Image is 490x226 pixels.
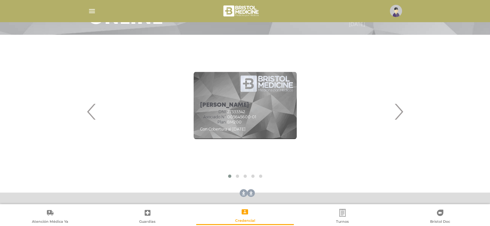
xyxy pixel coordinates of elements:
[85,94,98,129] span: Previous
[222,3,261,19] img: bristol-medicine-blanco.png
[32,219,68,225] span: Atención Médica Ya
[200,127,245,131] span: Con Cobertura al [DATE]
[1,209,99,225] a: Atención Médica Ya
[200,110,226,114] span: DNI
[227,115,256,119] span: 005645600-01
[227,110,245,114] span: 27333342
[99,209,197,225] a: Guardias
[391,209,489,225] a: Bristol Doc
[430,219,450,225] span: Bristol Doc
[336,219,349,225] span: Turnos
[294,209,391,225] a: Turnos
[235,218,255,224] span: Credencial
[200,102,256,109] h5: [PERSON_NAME]
[200,120,226,124] span: Plan
[390,5,402,17] img: profile-placeholder.svg
[200,115,226,119] span: Asociado N°
[227,120,242,124] span: BM200
[88,7,96,15] img: Cober_menu-lines-white.svg
[392,94,405,129] span: Next
[139,219,156,225] span: Guardias
[196,208,294,224] a: Credencial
